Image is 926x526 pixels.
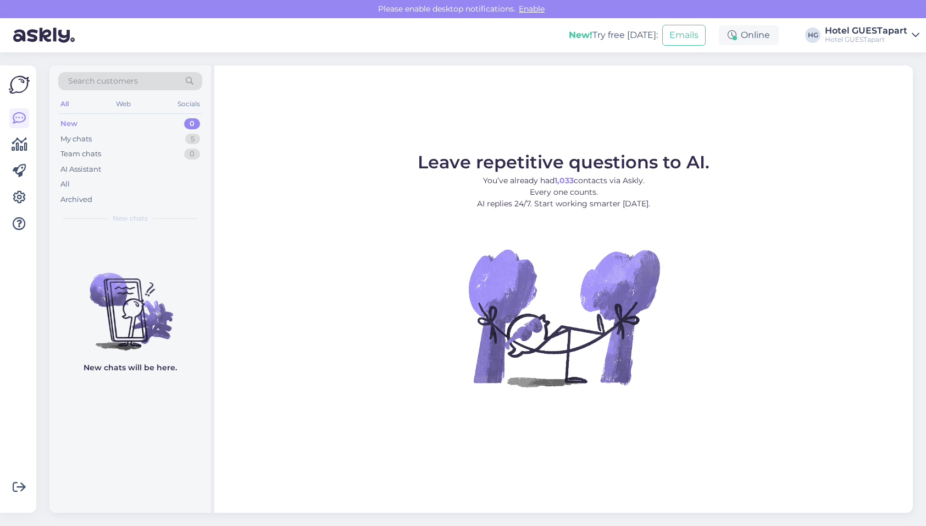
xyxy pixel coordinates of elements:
img: No Chat active [465,218,663,417]
div: HG [805,28,820,43]
span: Search customers [68,75,138,87]
a: Hotel GUESTapartHotel GUESTapart [825,26,919,44]
div: All [58,97,71,111]
button: Emails [662,25,706,46]
div: Hotel GUESTapart [825,26,907,35]
div: Team chats [60,149,101,160]
div: Hotel GUESTapart [825,35,907,44]
p: New chats will be here. [84,362,177,374]
b: 1,033 [555,176,574,185]
div: Archived [60,194,92,205]
img: Askly Logo [9,74,30,95]
img: No chats [49,253,211,352]
div: Web [114,97,133,111]
div: Online [719,25,779,45]
p: You’ve already had contacts via Askly. Every one counts. AI replies 24/7. Start working smarter [... [418,175,709,210]
b: New! [569,30,592,40]
div: 0 [184,149,200,160]
div: Try free [DATE]: [569,29,658,42]
div: 0 [184,118,200,129]
span: Enable [515,4,548,14]
div: AI Assistant [60,164,101,175]
div: 5 [185,134,200,145]
div: My chats [60,134,92,145]
div: All [60,179,70,190]
div: New [60,118,77,129]
span: Leave repetitive questions to AI. [418,151,709,173]
div: Socials [175,97,202,111]
span: New chats [113,213,148,223]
